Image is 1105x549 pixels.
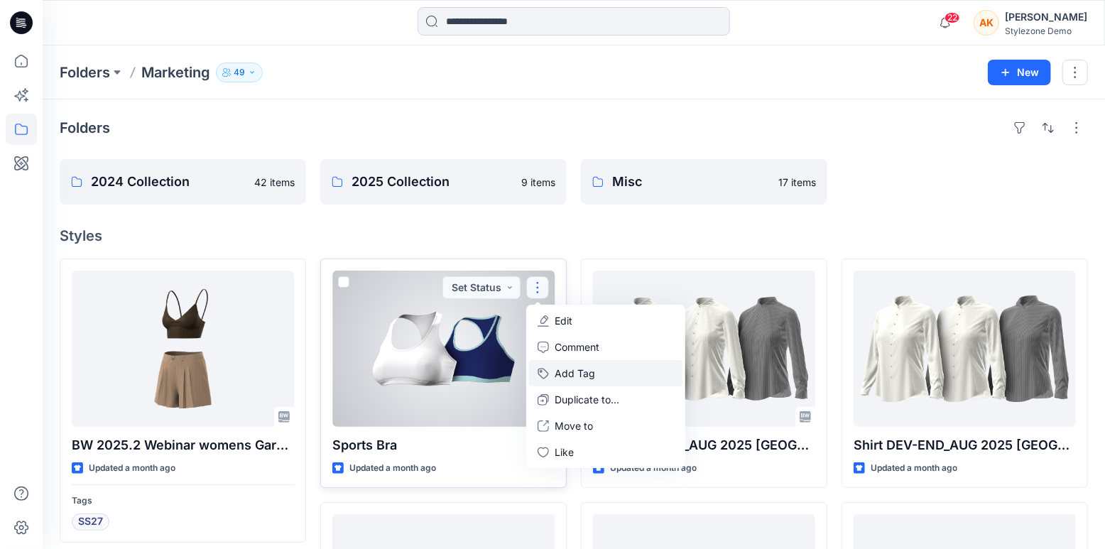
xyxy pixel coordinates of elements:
p: 9 items [521,175,555,190]
p: Comment [555,339,599,354]
p: Misc [612,172,770,192]
p: Sports Bra [332,435,555,455]
p: Tags [72,494,294,509]
h4: Folders [60,119,110,136]
a: Shirt DEV-END_AUG 2025 Segev [593,271,815,427]
div: [PERSON_NAME] [1005,9,1087,26]
p: Move to [555,418,593,433]
p: Updated a month ago [610,461,697,476]
p: Updated a month ago [349,461,436,476]
a: Shirt DEV-END_AUG 2025 Segev [854,271,1076,427]
a: BW 2025.2 Webinar womens Garment 1 [72,271,294,427]
h4: Styles [60,227,1088,244]
p: 2025 Collection [352,172,513,192]
p: Edit [555,313,572,328]
p: 49 [234,65,245,80]
p: Like [555,445,574,460]
button: Add Tag [529,360,682,386]
div: Stylezone Demo [1005,26,1087,36]
p: 42 items [254,175,295,190]
a: 2024 Collection42 items [60,159,306,205]
p: Shirt DEV-END_AUG 2025 [GEOGRAPHIC_DATA] [593,435,815,455]
p: 2024 Collection [91,172,246,192]
p: Marketing [141,62,210,82]
div: AK [974,10,999,36]
p: BW 2025.2 Webinar womens Garment 1 [72,435,294,455]
button: New [988,60,1051,85]
p: Updated a month ago [89,461,175,476]
a: Sports Bra [332,271,555,427]
a: 2025 Collection9 items [320,159,567,205]
p: Updated a month ago [871,461,957,476]
p: Shirt DEV-END_AUG 2025 [GEOGRAPHIC_DATA] [854,435,1076,455]
a: Edit [529,308,682,334]
a: Folders [60,62,110,82]
span: SS27 [78,513,103,531]
button: 49 [216,62,263,82]
a: Misc17 items [581,159,827,205]
p: 17 items [778,175,816,190]
p: Duplicate to... [555,392,619,407]
span: 22 [945,12,960,23]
